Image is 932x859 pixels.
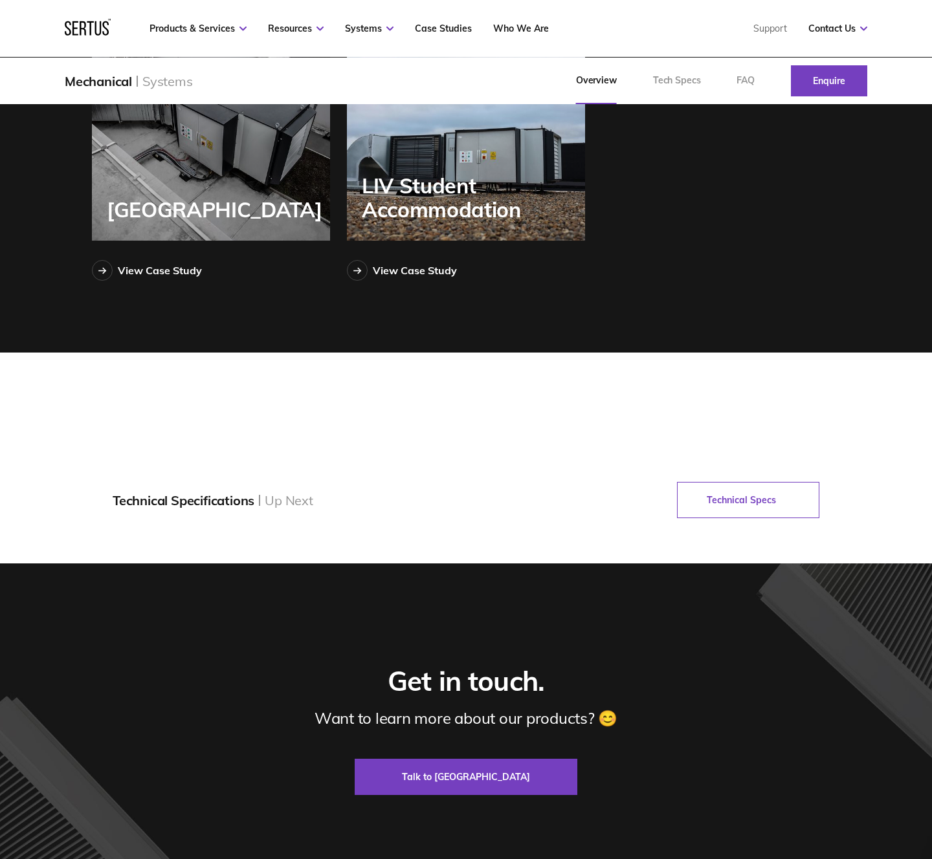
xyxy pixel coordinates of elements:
[92,16,330,241] a: [GEOGRAPHIC_DATA]
[347,16,585,241] a: LIV Student Accommodation
[118,264,202,277] div: View Case Study
[808,23,867,34] a: Contact Us
[493,23,549,34] a: Who We Are
[347,260,457,281] a: View Case Study
[373,264,457,277] div: View Case Study
[315,708,617,728] div: Want to learn more about our products? 😊
[345,23,394,34] a: Systems
[677,482,819,518] a: Technical Specs
[362,174,585,221] div: LIV Student Accommodation
[265,492,313,508] div: Up Next
[268,23,324,34] a: Resources
[718,58,773,104] a: FAQ
[142,73,193,89] div: Systems
[65,73,132,89] div: Mechanical
[113,492,254,508] div: Technical Specifications
[355,759,577,795] a: Talk to [GEOGRAPHIC_DATA]
[92,260,202,281] a: View Case Study
[388,664,544,699] div: Get in touch.
[753,23,787,34] a: Support
[635,58,719,104] a: Tech Specs
[415,23,472,34] a: Case Studies
[150,23,247,34] a: Products & Services
[791,65,867,96] a: Enquire
[107,198,329,221] div: [GEOGRAPHIC_DATA]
